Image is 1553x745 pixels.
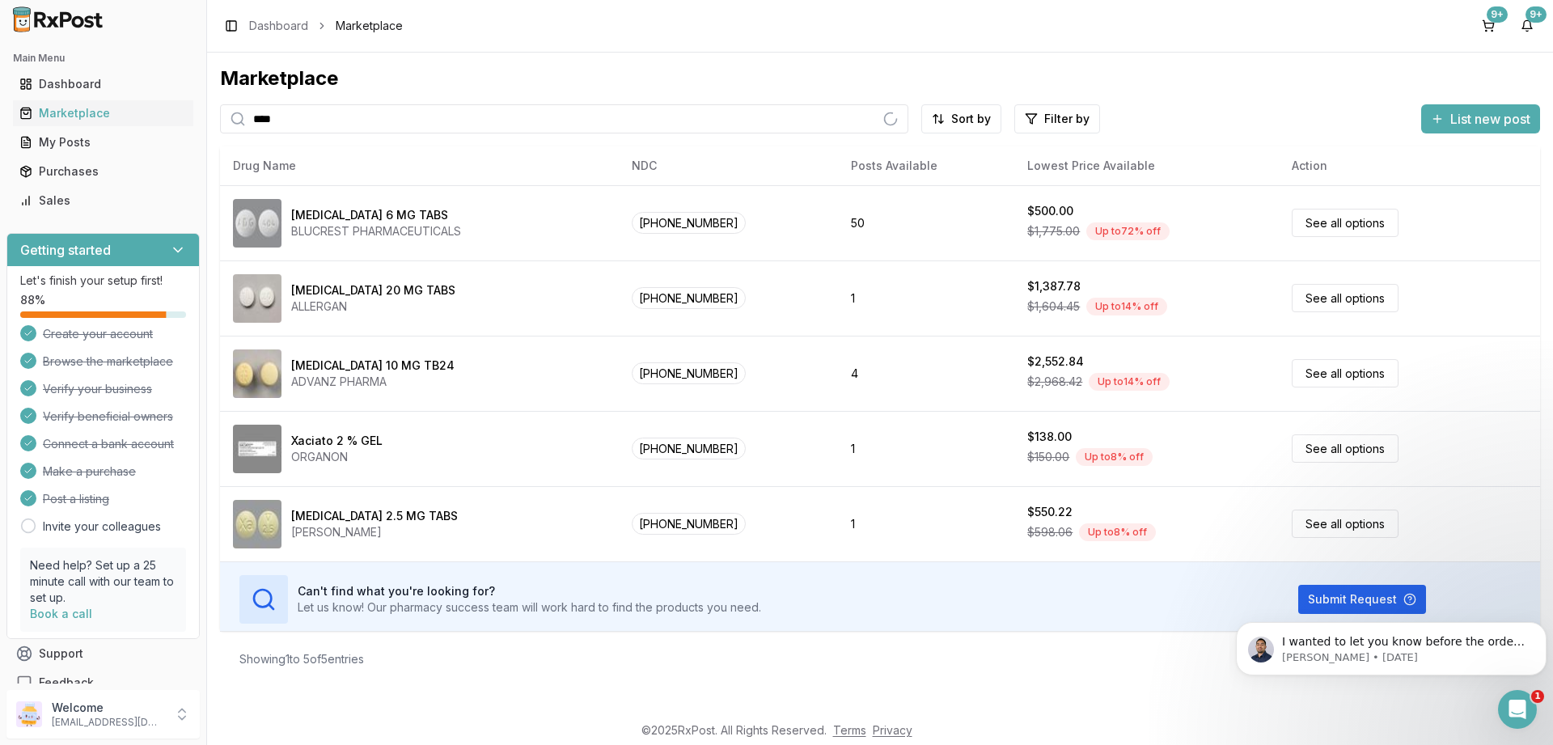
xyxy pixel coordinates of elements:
[43,381,152,397] span: Verify your business
[1076,448,1153,466] div: Up to 8 % off
[43,491,109,507] span: Post a listing
[632,513,746,535] span: [PHONE_NUMBER]
[298,599,761,616] p: Let us know! Our pharmacy success team will work hard to find the products you need.
[1027,203,1073,219] div: $500.00
[632,287,746,309] span: [PHONE_NUMBER]
[6,71,200,97] button: Dashboard
[291,358,455,374] div: [MEDICAL_DATA] 10 MG TB24
[838,336,1014,411] td: 4
[291,207,448,223] div: [MEDICAL_DATA] 6 MG TABS
[1014,104,1100,133] button: Filter by
[1514,13,1540,39] button: 9+
[1292,510,1399,538] a: See all options
[43,464,136,480] span: Make a purchase
[1498,690,1537,729] iframe: Intercom live chat
[233,500,281,548] img: Xarelto 2.5 MG TABS
[1292,359,1399,387] a: See all options
[951,111,991,127] span: Sort by
[249,18,308,34] a: Dashboard
[1525,6,1547,23] div: 9+
[13,186,193,215] a: Sales
[233,349,281,398] img: Uroxatral 10 MG TB24
[30,607,92,620] a: Book a call
[1421,112,1540,129] a: List new post
[6,639,200,668] button: Support
[19,134,187,150] div: My Posts
[1027,429,1072,445] div: $138.00
[632,212,746,234] span: [PHONE_NUMBER]
[6,668,200,697] button: Feedback
[249,18,403,34] nav: breadcrumb
[1292,284,1399,312] a: See all options
[838,146,1014,185] th: Posts Available
[52,700,164,716] p: Welcome
[6,159,200,184] button: Purchases
[43,353,173,370] span: Browse the marketplace
[291,524,458,540] div: [PERSON_NAME]
[19,163,187,180] div: Purchases
[43,519,161,535] a: Invite your colleagues
[1279,146,1540,185] th: Action
[291,223,461,239] div: BLUCREST PHARMACEUTICALS
[1475,13,1501,39] button: 9+
[291,433,383,449] div: Xaciato 2 % GEL
[1487,6,1508,23] div: 9+
[16,701,42,727] img: User avatar
[1086,222,1170,240] div: Up to 72 % off
[291,374,455,390] div: ADVANZ PHARMA
[1292,434,1399,463] a: See all options
[1298,585,1426,614] button: Submit Request
[1292,209,1399,237] a: See all options
[43,326,153,342] span: Create your account
[838,260,1014,336] td: 1
[13,99,193,128] a: Marketplace
[13,52,193,65] h2: Main Menu
[220,66,1540,91] div: Marketplace
[838,185,1014,260] td: 50
[1044,111,1090,127] span: Filter by
[1027,374,1082,390] span: $2,968.42
[19,76,187,92] div: Dashboard
[13,70,193,99] a: Dashboard
[43,408,173,425] span: Verify beneficial owners
[1027,504,1073,520] div: $550.22
[13,128,193,157] a: My Posts
[1079,523,1156,541] div: Up to 8 % off
[20,292,45,308] span: 88 %
[39,675,94,691] span: Feedback
[336,18,403,34] span: Marketplace
[1027,298,1080,315] span: $1,604.45
[291,508,458,524] div: [MEDICAL_DATA] 2.5 MG TABS
[220,146,619,185] th: Drug Name
[6,6,110,32] img: RxPost Logo
[1229,588,1553,701] iframe: Intercom notifications message
[6,100,200,126] button: Marketplace
[1027,278,1081,294] div: $1,387.78
[239,651,364,667] div: Showing 1 to 5 of 5 entries
[20,273,186,289] p: Let's finish your setup first!
[233,425,281,473] img: Xaciato 2 % GEL
[1014,146,1278,185] th: Lowest Price Available
[291,282,455,298] div: [MEDICAL_DATA] 20 MG TABS
[838,486,1014,561] td: 1
[19,105,187,121] div: Marketplace
[291,449,383,465] div: ORGANON
[1027,524,1073,540] span: $598.06
[1027,353,1084,370] div: $2,552.84
[6,129,200,155] button: My Posts
[20,240,111,260] h3: Getting started
[30,557,176,606] p: Need help? Set up a 25 minute call with our team to set up.
[1450,109,1530,129] span: List new post
[1086,298,1167,315] div: Up to 14 % off
[1027,223,1080,239] span: $1,775.00
[43,436,174,452] span: Connect a bank account
[1027,449,1069,465] span: $150.00
[52,716,164,729] p: [EMAIL_ADDRESS][DOMAIN_NAME]
[873,723,912,737] a: Privacy
[19,193,187,209] div: Sales
[833,723,866,737] a: Terms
